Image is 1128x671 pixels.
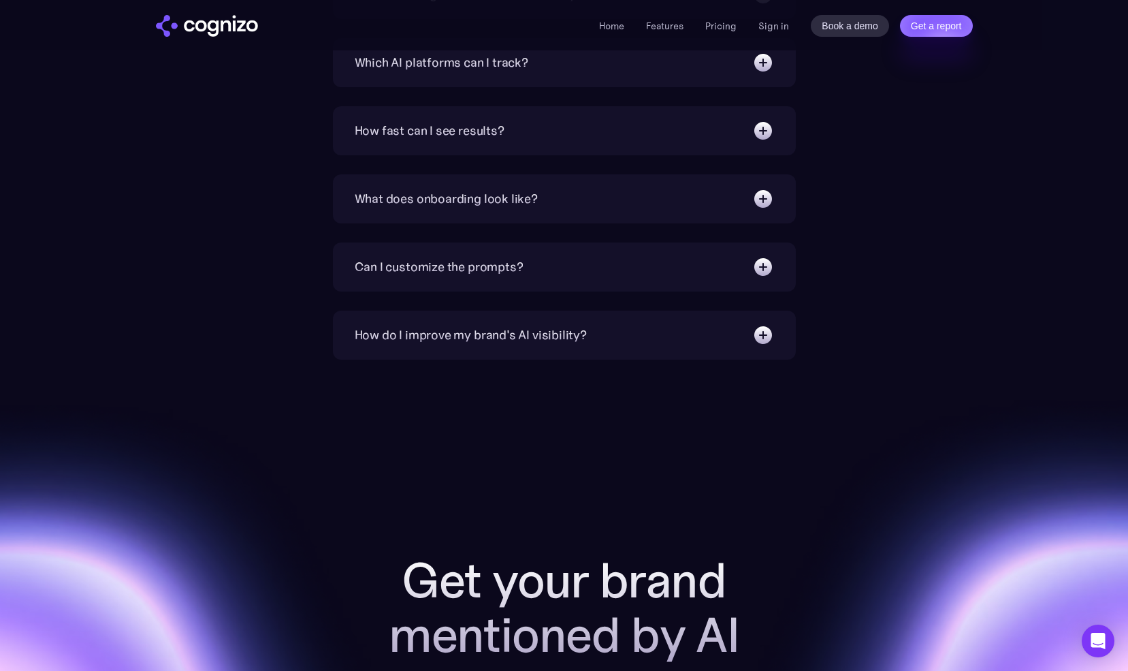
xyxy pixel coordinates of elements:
[811,15,889,37] a: Book a demo
[355,189,538,208] div: What does onboarding look like?
[156,15,258,37] a: home
[646,20,683,32] a: Features
[156,15,258,37] img: cognizo logo
[599,20,624,32] a: Home
[900,15,973,37] a: Get a report
[758,18,789,34] a: Sign in
[355,326,587,345] div: How do I improve my brand's AI visibility?
[355,121,504,140] div: How fast can I see results?
[705,20,737,32] a: Pricing
[347,553,782,662] h2: Get your brand mentioned by AI
[355,53,528,72] div: Which AI platforms can I track?
[355,258,523,277] div: Can I customize the prompts?
[1082,625,1114,657] div: Open Intercom Messenger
